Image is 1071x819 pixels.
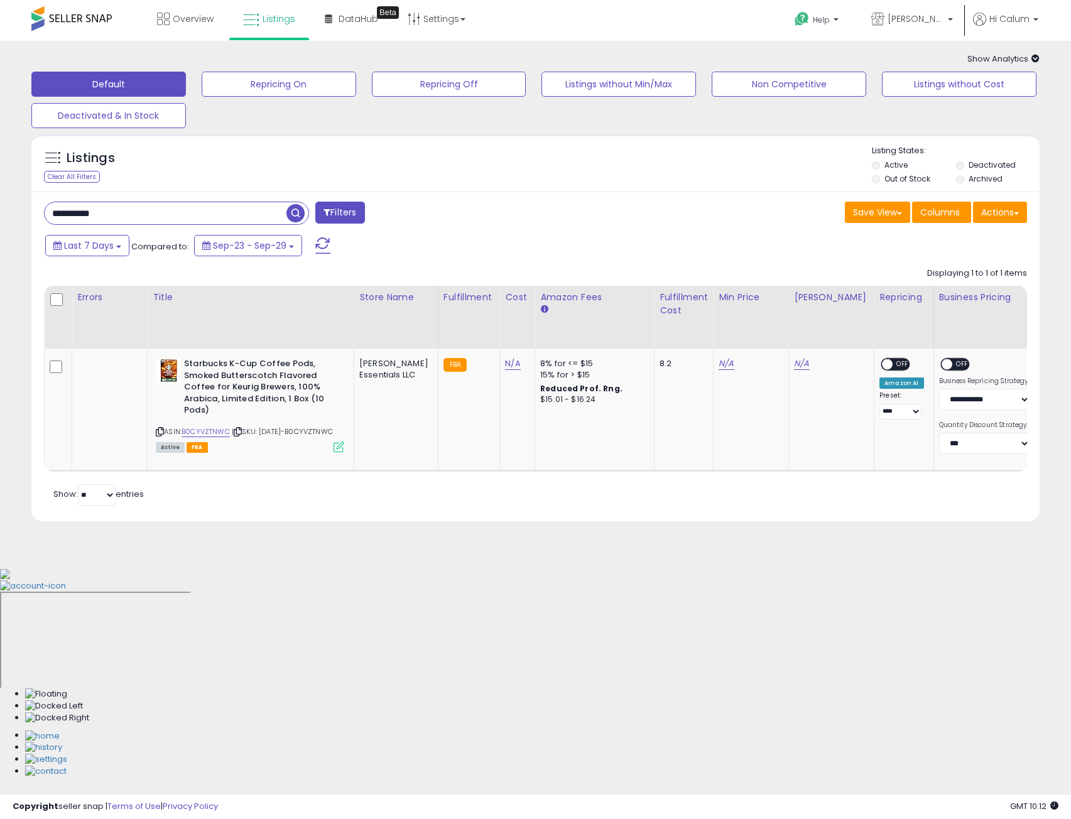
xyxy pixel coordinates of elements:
[939,421,1030,430] label: Quantity Discount Strategy:
[372,72,526,97] button: Repricing Off
[882,72,1036,97] button: Listings without Cost
[377,6,399,19] div: Tooltip anchor
[232,426,333,437] span: | SKU: [DATE]-B0CYVZTNWC
[540,358,644,369] div: 8% for <= $15
[973,202,1027,223] button: Actions
[443,358,467,372] small: FBA
[989,13,1030,25] span: Hi Calum
[939,291,1067,304] div: Business Pricing
[952,359,972,370] span: OFF
[969,173,1003,184] label: Archived
[884,173,930,184] label: Out of Stock
[893,359,913,370] span: OFF
[443,291,494,304] div: Fulfillment
[794,291,869,304] div: [PERSON_NAME]
[131,241,189,252] span: Compared to:
[813,14,830,25] span: Help
[719,357,734,370] a: N/A
[540,383,622,394] b: Reduced Prof. Rng.
[969,160,1016,170] label: Deactivated
[540,394,644,405] div: $15.01 - $16.24
[25,700,83,712] img: Docked Left
[187,442,208,453] span: FBA
[77,291,142,304] div: Errors
[540,369,644,381] div: 15% for > $15
[540,291,649,304] div: Amazon Fees
[64,239,114,252] span: Last 7 Days
[888,13,944,25] span: [PERSON_NAME] Essentials LLC
[879,377,923,389] div: Amazon AI
[712,72,866,97] button: Non Competitive
[660,291,708,317] div: Fulfillment Cost
[153,291,349,304] div: Title
[794,357,809,370] a: N/A
[44,171,100,183] div: Clear All Filters
[263,13,295,25] span: Listings
[912,202,971,223] button: Columns
[879,291,928,304] div: Repricing
[794,11,810,27] i: Get Help
[194,235,302,256] button: Sep-23 - Sep-29
[973,13,1038,41] a: Hi Calum
[25,766,67,778] img: Contact
[67,149,115,167] h5: Listings
[967,53,1040,65] span: Show Analytics
[845,202,910,223] button: Save View
[156,358,344,451] div: ASIN:
[25,688,67,700] img: Floating
[719,291,783,304] div: Min Price
[202,72,356,97] button: Repricing On
[25,730,60,742] img: Home
[884,160,908,170] label: Active
[156,358,181,383] img: 41cyYUKtNmL._SL40_.jpg
[505,357,520,370] a: N/A
[660,358,704,369] div: 8.2
[184,358,337,420] b: Starbucks K-Cup Coffee Pods, Smoked Butterscotch Flavored Coffee for Keurig Brewers, 100% Arabica...
[173,13,214,25] span: Overview
[315,202,364,224] button: Filters
[45,235,129,256] button: Last 7 Days
[879,391,923,420] div: Preset:
[25,754,67,766] img: Settings
[540,304,548,315] small: Amazon Fees.
[939,377,1030,386] label: Business Repricing Strategy:
[505,291,530,304] div: Cost
[213,239,286,252] span: Sep-23 - Sep-29
[31,72,186,97] button: Default
[25,742,62,754] img: History
[359,358,428,381] div: [PERSON_NAME] Essentials LLC
[872,145,1040,157] p: Listing States:
[31,103,186,128] button: Deactivated & In Stock
[920,206,960,219] span: Columns
[339,13,378,25] span: DataHub
[541,72,696,97] button: Listings without Min/Max
[785,2,851,41] a: Help
[359,291,433,304] div: Store Name
[182,426,230,437] a: B0CYVZTNWC
[156,442,185,453] span: All listings currently available for purchase on Amazon
[25,712,89,724] img: Docked Right
[53,488,144,500] span: Show: entries
[927,268,1027,279] div: Displaying 1 to 1 of 1 items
